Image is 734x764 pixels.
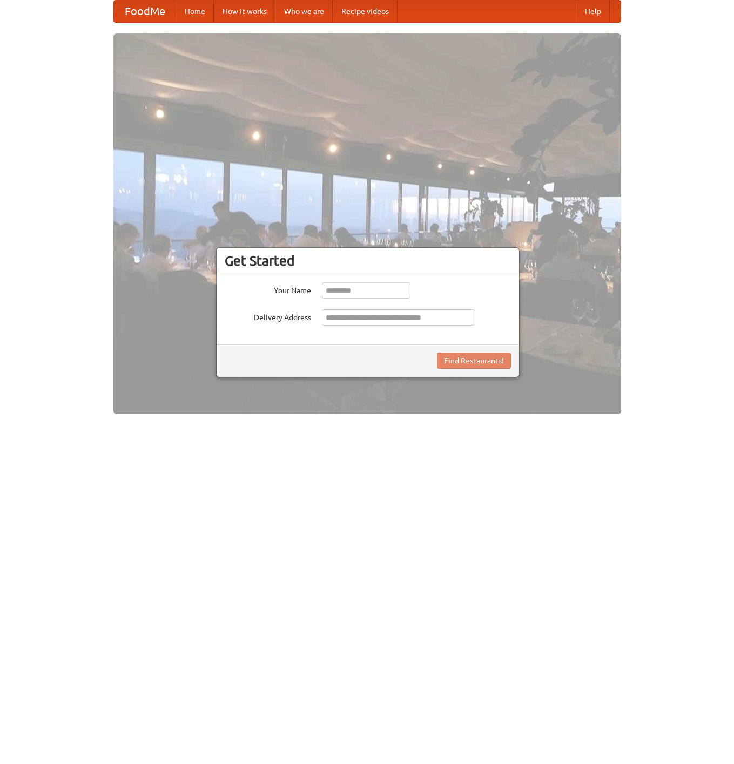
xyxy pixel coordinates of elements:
[114,1,176,22] a: FoodMe
[437,353,511,369] button: Find Restaurants!
[333,1,398,22] a: Recipe videos
[576,1,610,22] a: Help
[176,1,214,22] a: Home
[275,1,333,22] a: Who we are
[225,282,311,296] label: Your Name
[225,309,311,323] label: Delivery Address
[225,253,511,269] h3: Get Started
[214,1,275,22] a: How it works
